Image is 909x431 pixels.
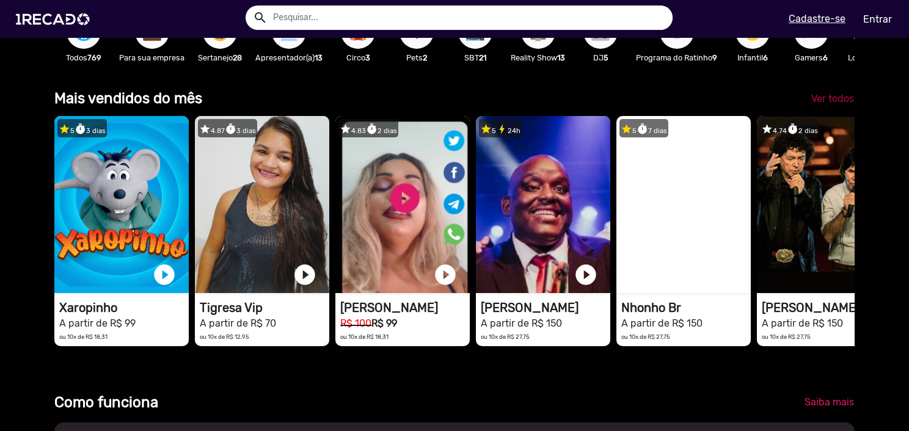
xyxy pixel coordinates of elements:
[249,6,270,27] button: Example home icon
[393,52,440,63] p: Pets
[59,317,136,329] small: A partir de R$ 99
[762,333,811,340] small: ou 10x de R$ 27,75
[423,53,427,62] b: 2
[253,10,268,25] mat-icon: Example home icon
[54,394,158,411] b: Como funciona
[729,52,776,63] p: Infantil
[789,13,845,24] u: Cadastre-se
[152,263,177,287] a: play_circle_filled
[621,317,703,329] small: A partir de R$ 150
[335,52,381,63] p: Circo
[335,116,470,293] video: 1RECADO vídeos dedicados para fãs e empresas
[452,52,498,63] p: SBT
[433,263,458,287] a: play_circle_filled
[233,53,242,62] b: 28
[340,317,371,329] small: R$ 100
[59,333,108,340] small: ou 10x de R$ 18,31
[365,53,370,62] b: 3
[805,396,854,408] span: Saiba mais
[59,300,189,315] h1: Xaropinho
[811,93,854,104] span: Ver todos
[763,53,768,62] b: 6
[200,317,276,329] small: A partir de R$ 70
[200,333,249,340] small: ou 10x de R$ 12,95
[621,300,751,315] h1: Nhonho Br
[60,52,107,63] p: Todos
[315,53,323,62] b: 13
[481,300,610,315] h1: [PERSON_NAME]
[795,391,864,413] a: Saiba mais
[847,52,893,63] p: Locutores
[197,52,243,63] p: Sertanejo
[54,116,189,293] video: 1RECADO vídeos dedicados para fãs e empresas
[577,52,624,63] p: DJ
[823,53,828,62] b: 6
[855,9,900,30] a: Entrar
[511,52,565,63] p: Reality Show
[762,317,843,329] small: A partir de R$ 150
[195,116,329,293] video: 1RECADO vídeos dedicados para fãs e empresas
[636,52,717,63] p: Programa do Ratinho
[481,333,530,340] small: ou 10x de R$ 27,75
[200,300,329,315] h1: Tigresa Vip
[757,116,891,293] video: 1RECADO vídeos dedicados para fãs e empresas
[119,52,184,63] p: Para sua empresa
[714,263,739,287] a: play_circle_filled
[255,52,323,63] p: Apresentador(a)
[557,53,565,62] b: 13
[340,300,470,315] h1: [PERSON_NAME]
[621,333,670,340] small: ou 10x de R$ 27,75
[479,53,486,62] b: 21
[712,53,717,62] b: 9
[340,333,389,340] small: ou 10x de R$ 18,31
[54,90,202,107] b: Mais vendidos do mês
[604,53,608,62] b: 5
[788,52,834,63] p: Gamers
[481,317,562,329] small: A partir de R$ 150
[574,263,598,287] a: play_circle_filled
[476,116,610,293] video: 1RECADO vídeos dedicados para fãs e empresas
[264,5,673,30] input: Pesquisar...
[616,116,751,293] video: 1RECADO vídeos dedicados para fãs e empresas
[371,317,397,329] b: R$ 99
[293,263,317,287] a: play_circle_filled
[762,300,891,315] h1: [PERSON_NAME] ([PERSON_NAME] & [PERSON_NAME])
[87,53,101,62] b: 769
